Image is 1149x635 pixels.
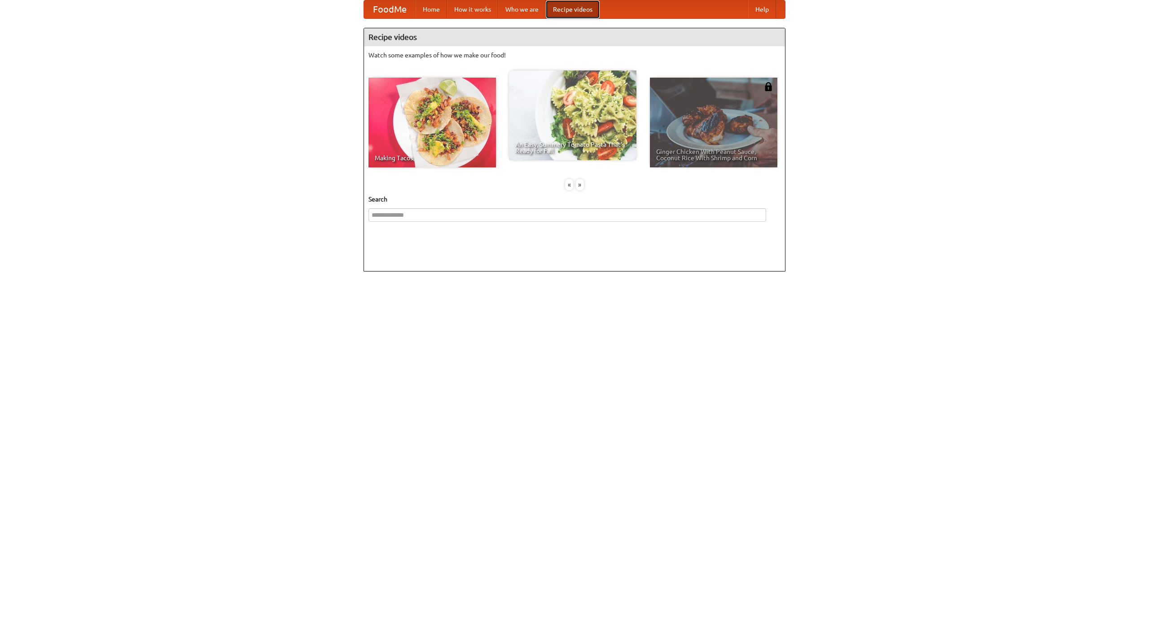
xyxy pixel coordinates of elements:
span: Making Tacos [375,155,490,161]
img: 483408.png [764,82,773,91]
a: Recipe videos [546,0,600,18]
a: FoodMe [364,0,416,18]
p: Watch some examples of how we make our food! [368,51,781,60]
span: An Easy, Summery Tomato Pasta That's Ready for Fall [515,141,630,154]
h4: Recipe videos [364,28,785,46]
div: » [576,179,584,190]
a: How it works [447,0,498,18]
a: An Easy, Summery Tomato Pasta That's Ready for Fall [509,70,636,160]
h5: Search [368,195,781,204]
div: « [565,179,573,190]
a: Making Tacos [368,78,496,167]
a: Who we are [498,0,546,18]
a: Home [416,0,447,18]
a: Help [748,0,776,18]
